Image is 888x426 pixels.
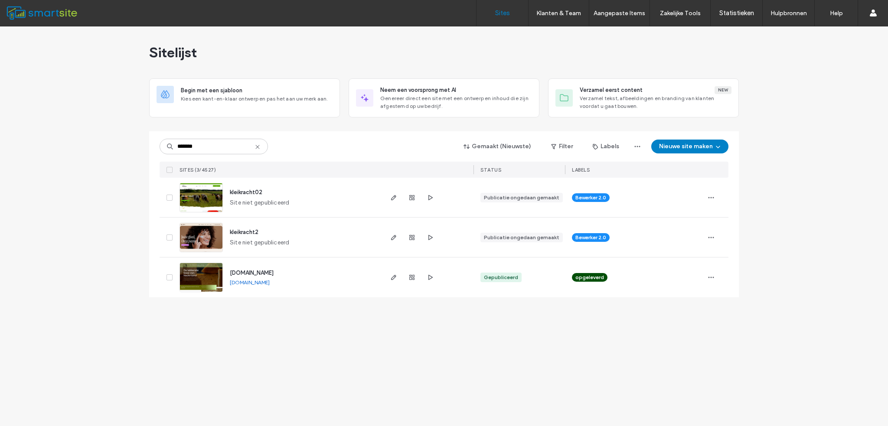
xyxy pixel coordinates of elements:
span: LABELS [572,167,590,173]
label: Sites [495,9,510,17]
button: Gemaakt (Nieuwste) [456,140,539,153]
a: kleikracht02 [230,189,262,195]
span: Begin met een sjabloon [181,86,242,95]
span: Site niet gepubliceerd [230,238,289,247]
span: Verzamel tekst, afbeeldingen en branding van klanten voordat u gaat bouwen. [580,94,731,110]
span: Sites (3/4527) [180,167,216,173]
div: Publicatie ongedaan gemaakt [484,234,559,241]
a: kleikracht2 [230,229,258,235]
span: STATUS [480,167,501,173]
label: Zakelijke Tools [660,10,701,17]
span: Genereer direct een site met een ontwerp en inhoud die zijn afgestemd op uw bedrijf. [380,94,532,110]
span: Neem een voorsprong met AI [380,86,456,94]
div: Gepubliceerd [484,273,518,281]
div: Publicatie ongedaan gemaakt [484,194,559,202]
label: Aangepaste Items [594,10,645,17]
span: Verzamel eerst content [580,86,643,94]
span: Bewerker 2.0 [575,234,606,241]
div: Neem een voorsprong met AIGenereer direct een site met een ontwerp en inhoud die zijn afgestemd o... [349,78,539,117]
button: Filter [542,140,581,153]
a: [DOMAIN_NAME] [230,270,274,276]
span: Bewerker 2.0 [575,194,606,202]
div: Verzamel eerst contentNewVerzamel tekst, afbeeldingen en branding van klanten voordat u gaat bouwen. [548,78,739,117]
span: opgeleverd [575,273,604,281]
button: Nieuwe site maken [651,140,728,153]
span: Site niet gepubliceerd [230,198,289,207]
div: Begin met een sjabloonKies een kant-en-klaar ontwerp en pas het aan uw merk aan. [149,78,340,117]
label: Klanten & Team [536,10,581,17]
label: Statistieken [719,9,754,17]
div: New [715,86,731,94]
span: Sitelijst [149,44,197,61]
button: Labels [585,140,627,153]
span: Help [20,6,37,14]
span: Kies een kant-en-klaar ontwerp en pas het aan uw merk aan. [181,95,333,103]
a: [DOMAIN_NAME] [230,279,270,286]
label: Help [830,10,843,17]
label: Hulpbronnen [770,10,807,17]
